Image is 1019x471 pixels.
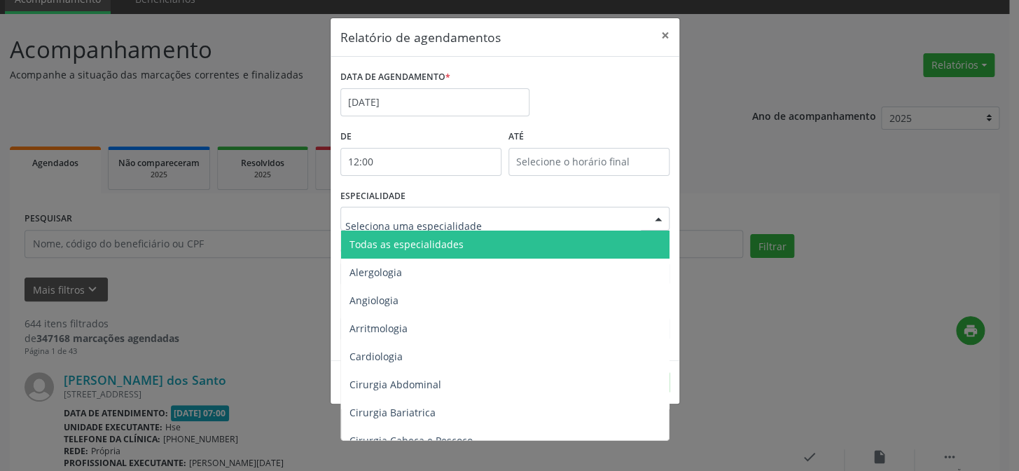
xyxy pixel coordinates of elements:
[349,350,403,363] span: Cardiologia
[345,212,641,240] input: Seleciona uma especialidade
[340,126,501,148] label: De
[349,434,473,447] span: Cirurgia Cabeça e Pescoço
[340,28,501,46] h5: Relatório de agendamentos
[349,238,464,251] span: Todas as especialidades
[340,67,450,88] label: DATA DE AGENDAMENTO
[340,148,501,176] input: Selecione o horário inicial
[508,148,670,176] input: Selecione o horário final
[651,18,679,53] button: Close
[349,266,402,279] span: Alergologia
[349,406,436,419] span: Cirurgia Bariatrica
[508,126,670,148] label: ATÉ
[340,186,405,207] label: ESPECIALIDADE
[349,294,398,307] span: Angiologia
[340,88,529,116] input: Selecione uma data ou intervalo
[349,322,408,335] span: Arritmologia
[349,378,441,391] span: Cirurgia Abdominal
